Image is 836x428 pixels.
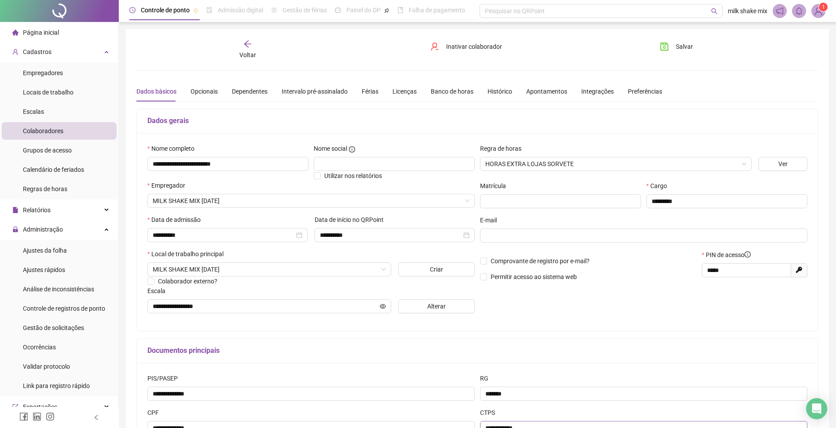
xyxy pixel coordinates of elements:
span: notification [776,7,784,15]
span: facebook [19,412,28,421]
span: Gestão de férias [282,7,327,14]
div: Preferências [628,87,662,96]
span: home [12,29,18,36]
span: eye [380,303,386,309]
span: bell [795,7,803,15]
button: Criar [398,262,475,276]
span: Criar [430,265,443,274]
span: export [12,404,18,410]
span: C V C FAST FOOD LTDA [153,194,469,207]
span: Regras de horas [23,185,67,192]
span: Relatórios [23,207,51,214]
span: Permitir acesso ao sistema web [491,273,577,280]
span: Grupos de acesso [23,147,72,154]
span: Salvar [676,42,693,51]
div: Férias [362,87,378,96]
label: Escala [147,286,171,296]
label: Empregador [147,181,191,190]
span: Validar protocolo [23,363,70,370]
span: Admissão digital [218,7,263,14]
div: Open Intercom Messenger [806,398,827,419]
button: Salvar [653,40,700,54]
span: 1 [822,4,825,10]
span: Ajustes rápidos [23,266,65,273]
span: Comprovante de registro por e-mail? [491,258,590,265]
span: Folha de pagamento [409,7,465,14]
span: Alterar [427,301,446,311]
span: Nome social [314,144,347,153]
span: clock-circle [129,7,136,13]
div: Dados básicos [136,87,176,96]
img: 12208 [812,4,825,18]
span: HORAS EXTRA LOJAS SORVETE [485,157,746,170]
span: linkedin [33,412,41,421]
span: Inativar colaborador [446,42,502,51]
span: Administração [23,226,63,233]
span: Locais de trabalho [23,89,73,96]
span: Ver [778,159,788,169]
div: Histórico [488,87,512,96]
div: Licenças [392,87,417,96]
button: Inativar colaborador [424,40,509,54]
span: left [93,414,99,421]
label: Cargo [646,181,673,191]
label: RG [480,374,494,383]
span: Controle de ponto [141,7,190,14]
label: CPF [147,408,165,417]
div: Dependentes [232,87,268,96]
label: CTPS [480,408,501,417]
span: PIN de acesso [706,250,751,260]
span: Análise de inconsistências [23,286,94,293]
span: Colaborador externo? [158,278,217,285]
span: arrow-left [243,40,252,48]
span: Utilizar nos relatórios [324,172,382,179]
span: Voltar [239,51,256,58]
span: Colaboradores [23,127,63,134]
label: Regra de horas [480,144,527,153]
span: Empregadores [23,69,63,76]
span: pushpin [193,8,198,13]
div: Apontamentos [526,87,567,96]
div: Integrações [581,87,614,96]
span: Ajustes da folha [23,247,67,254]
span: PRIMEIRO DE JANEIRO - ARAGUAINA [153,263,386,276]
button: Ver [759,157,807,171]
span: milk shake mix [728,6,767,16]
span: user-delete [430,42,439,51]
span: Escalas [23,108,44,115]
label: Matrícula [480,181,512,191]
span: Cadastros [23,48,51,55]
label: Local de trabalho principal [147,249,229,259]
span: info-circle [349,146,355,152]
span: Exportações [23,403,57,410]
span: file [12,207,18,213]
div: Opcionais [191,87,218,96]
label: Nome completo [147,144,200,153]
span: Página inicial [23,29,59,36]
span: dashboard [335,7,341,13]
div: Banco de horas [431,87,473,96]
label: PIS/PASEP [147,374,183,383]
span: book [397,7,403,13]
h5: Documentos principais [147,345,807,356]
sup: Atualize o seu contato no menu Meus Dados [819,3,828,11]
label: E-mail [480,215,502,225]
span: Ocorrências [23,344,56,351]
span: Gestão de solicitações [23,324,84,331]
span: Controle de registros de ponto [23,305,105,312]
span: Painel do DP [346,7,381,14]
span: save [660,42,669,51]
button: Alterar [398,299,475,313]
span: Calendário de feriados [23,166,84,173]
span: file-done [206,7,213,13]
span: user-add [12,49,18,55]
span: Link para registro rápido [23,382,90,389]
div: Intervalo pré-assinalado [282,87,348,96]
span: lock [12,226,18,232]
label: Data de início no QRPoint [315,215,389,225]
span: sun [271,7,277,13]
span: info-circle [744,251,751,258]
label: Data de admissão [147,215,206,225]
span: pushpin [384,8,389,13]
span: instagram [46,412,55,421]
